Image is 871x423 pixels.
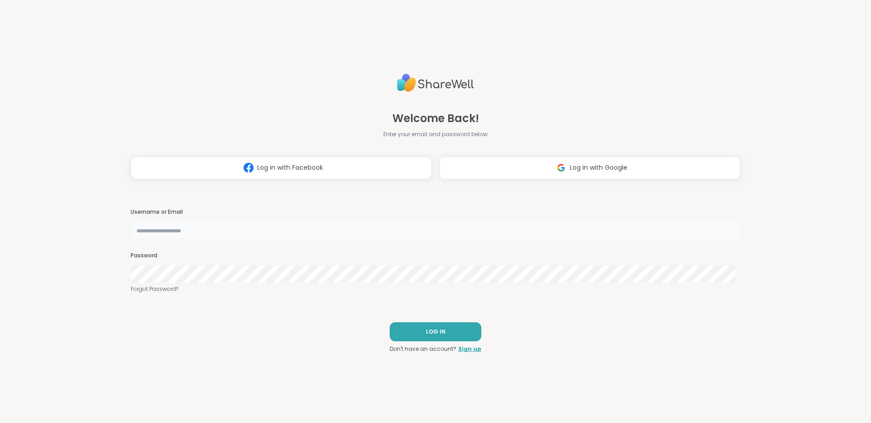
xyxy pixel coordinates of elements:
[383,130,488,138] span: Enter your email and password below
[131,157,432,179] button: Log in with Facebook
[426,328,445,336] span: LOG IN
[131,208,740,216] h3: Username or Email
[257,163,323,172] span: Log in with Facebook
[553,159,570,176] img: ShareWell Logomark
[392,110,479,127] span: Welcome Back!
[131,285,740,293] a: Forgot Password?
[439,157,740,179] button: Log in with Google
[397,70,474,96] img: ShareWell Logo
[390,345,456,353] span: Don't have an account?
[390,322,481,341] button: LOG IN
[458,345,481,353] a: Sign up
[240,159,257,176] img: ShareWell Logomark
[570,163,627,172] span: Log in with Google
[131,252,740,260] h3: Password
